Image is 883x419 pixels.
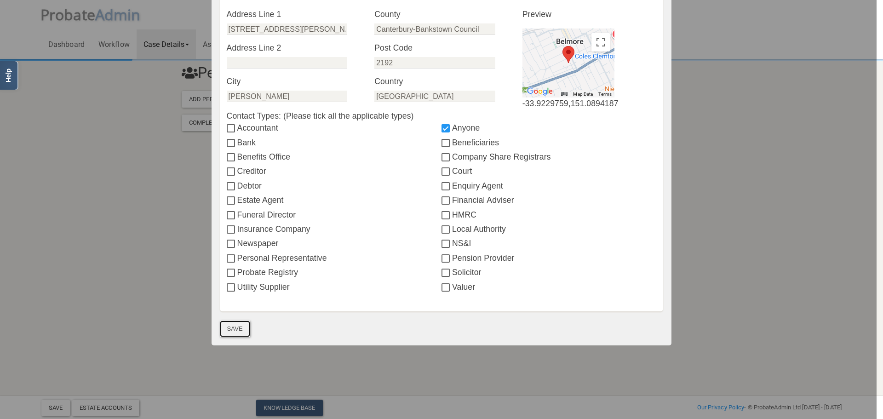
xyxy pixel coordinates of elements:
input: Financial Adviser [441,197,452,205]
input: Benefits Office [227,154,237,161]
input: Accountant [227,125,237,132]
label: City [227,75,361,87]
label: Insurance Company [227,223,441,235]
label: Anyone [441,122,656,134]
button: Keyboard shortcuts [561,91,568,98]
label: Personal Representative [227,252,441,264]
label: Financial Adviser [441,194,656,206]
label: Accountant [227,122,441,134]
input: Estate Agent [227,197,237,205]
label: Solicitor [441,266,656,278]
input: Local Authority [441,226,452,234]
input: Solicitor [441,270,452,277]
label: Address Line 1 [227,8,361,20]
a: Open this area in Google Maps (opens a new window) [525,86,555,98]
input: Enquiry Agent [441,183,452,190]
label: Probate Registry [227,266,441,278]
label: Utility Supplier [227,281,441,293]
label: Court [441,165,656,177]
label: Creditor [227,165,441,177]
input: NS&I [441,241,452,248]
label: Debtor [227,180,441,192]
input: Insurance Company [227,226,237,234]
input: Utility Supplier [227,284,237,292]
input: Debtor [227,183,237,190]
input: Creditor [227,168,237,176]
input: Bank [227,140,237,147]
button: Map Data [573,91,593,98]
a: Terms (opens in new tab) [598,92,612,97]
label: Address Line 2 [227,42,361,54]
label: Newspaper [227,237,441,249]
label: HMRC [441,209,656,221]
label: Country [374,75,509,87]
p: Preview [522,8,657,20]
input: Beneficiaries [441,140,452,147]
label: Estate Agent [227,194,441,206]
label: Post Code [374,42,509,54]
input: Funeral Director [227,212,237,219]
input: Pension Provider [441,255,452,263]
div: -33.9229759,151.0894187 [516,8,664,109]
label: County [374,8,509,20]
input: Anyone [441,125,452,132]
label: Bank [227,137,441,149]
input: Court [441,168,452,176]
label: Enquiry Agent [441,180,656,192]
label: Benefits Office [227,151,441,163]
label: Pension Provider [441,252,656,264]
label: Funeral Director [227,209,441,221]
label: Company Share Registrars [441,151,656,163]
label: Local Authority [441,223,656,235]
label: Contact Types: (Please tick all the applicable types) [227,110,657,122]
input: Newspaper [227,241,237,248]
input: Probate Registry [227,270,237,277]
img: Google [525,86,555,98]
input: Company Share Registrars [441,154,452,161]
button: Toggle fullscreen view [591,33,610,52]
input: HMRC [441,212,452,219]
input: Valuer [441,284,452,292]
label: Valuer [441,281,656,293]
label: NS&I [441,237,656,249]
label: Beneficiaries [441,137,656,149]
button: Save [220,321,250,337]
input: Personal Representative [227,255,237,263]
